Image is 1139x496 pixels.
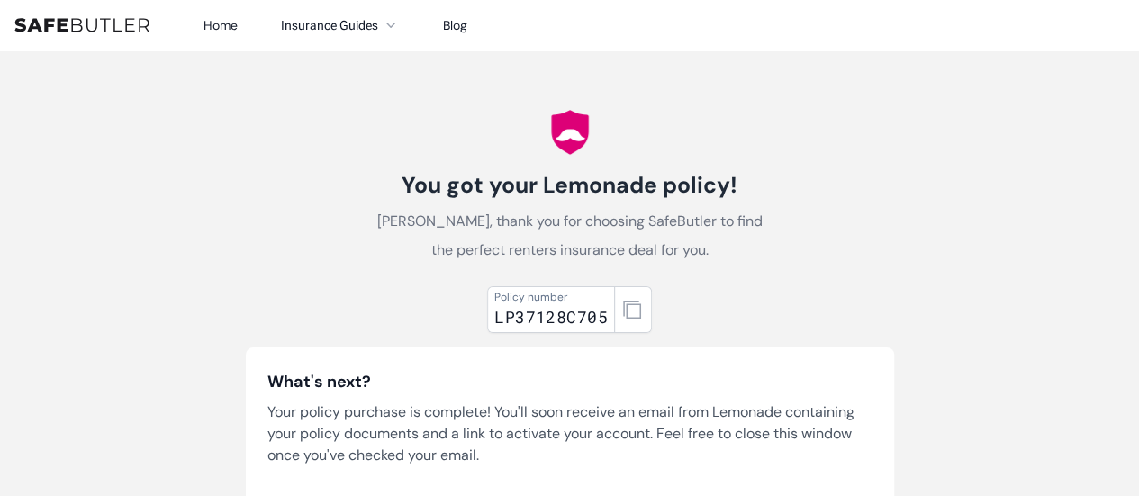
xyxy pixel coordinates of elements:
[203,17,238,33] a: Home
[368,171,772,200] h1: You got your Lemonade policy!
[281,14,400,36] button: Insurance Guides
[14,18,149,32] img: SafeButler Text Logo
[443,17,467,33] a: Blog
[494,290,608,304] div: Policy number
[267,401,872,466] p: Your policy purchase is complete! You'll soon receive an email from Lemonade containing your poli...
[368,207,772,265] p: [PERSON_NAME], thank you for choosing SafeButler to find the perfect renters insurance deal for you.
[267,369,872,394] h3: What's next?
[494,304,608,329] div: LP37128C705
